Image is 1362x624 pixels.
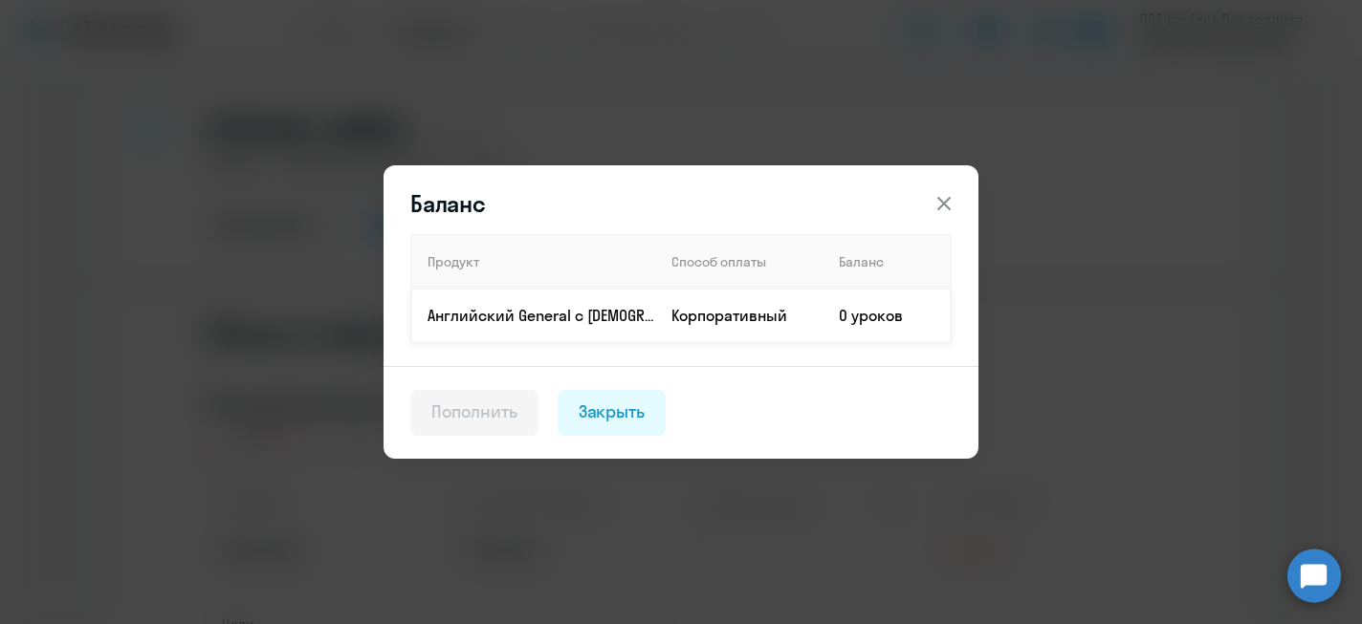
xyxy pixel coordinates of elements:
[431,399,517,424] div: Пополнить
[824,235,951,289] th: Баланс
[558,390,667,436] button: Закрыть
[824,289,951,342] td: 0 уроков
[579,399,646,424] div: Закрыть
[656,289,824,342] td: Корпоративный
[384,188,978,219] header: Баланс
[656,235,824,289] th: Способ оплаты
[428,305,655,326] p: Английский General с [DEMOGRAPHIC_DATA] преподавателем
[411,235,656,289] th: Продукт
[410,390,538,436] button: Пополнить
